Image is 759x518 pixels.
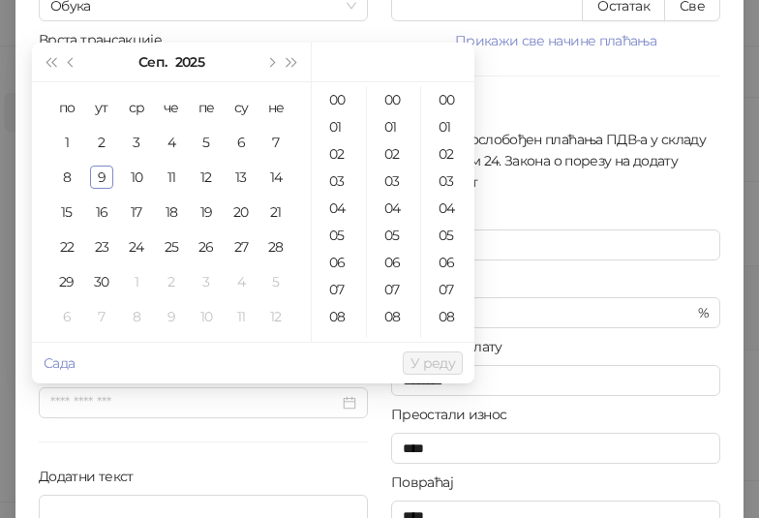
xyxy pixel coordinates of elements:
[229,270,253,293] div: 4
[229,200,253,224] div: 20
[316,168,362,195] div: 03
[264,270,288,293] div: 5
[49,125,84,160] td: 2025-09-01
[258,125,293,160] td: 2025-09-07
[195,166,218,189] div: 12
[391,29,720,52] button: Прикажи све начине плаћања
[371,86,417,113] div: 00
[229,305,253,328] div: 11
[160,166,183,189] div: 11
[119,125,154,160] td: 2025-09-03
[189,160,224,195] td: 2025-09-12
[229,166,253,189] div: 13
[425,86,471,113] div: 00
[125,235,148,259] div: 24
[425,330,471,357] div: 09
[224,160,258,195] td: 2025-09-13
[224,125,258,160] td: 2025-09-06
[407,129,720,193] span: Промет ослобођен плаћања ПДВ-а у складу са чланом 24. Закона о порезу на додату вредност
[55,305,78,328] div: 6
[258,90,293,125] th: не
[189,90,224,125] th: пе
[316,222,362,249] div: 05
[316,303,362,330] div: 08
[49,195,84,229] td: 2025-09-15
[224,195,258,229] td: 2025-09-20
[90,200,113,224] div: 16
[425,113,471,140] div: 01
[84,90,119,125] th: ут
[154,264,189,299] td: 2025-10-02
[371,249,417,276] div: 06
[264,235,288,259] div: 28
[160,200,183,224] div: 18
[55,166,78,189] div: 8
[224,90,258,125] th: су
[55,270,78,293] div: 29
[154,160,189,195] td: 2025-09-11
[55,235,78,259] div: 22
[403,298,694,327] input: Попуст
[39,466,145,487] label: Додатни текст
[154,90,189,125] th: че
[119,160,154,195] td: 2025-09-10
[125,166,148,189] div: 10
[84,195,119,229] td: 2025-09-16
[119,195,154,229] td: 2025-09-17
[371,168,417,195] div: 03
[425,276,471,303] div: 07
[224,299,258,334] td: 2025-10-11
[154,195,189,229] td: 2025-09-18
[90,235,113,259] div: 23
[258,195,293,229] td: 2025-09-21
[189,299,224,334] td: 2025-10-10
[50,392,339,413] input: Датум реф. докум.
[49,264,84,299] td: 2025-09-29
[258,229,293,264] td: 2025-09-28
[90,166,113,189] div: 9
[371,140,417,168] div: 02
[49,160,84,195] td: 2025-09-08
[391,472,465,493] label: Повраћај
[119,229,154,264] td: 2025-09-24
[49,90,84,125] th: по
[371,330,417,357] div: 09
[282,43,303,81] button: Следећа година (Control + right)
[195,235,218,259] div: 26
[425,222,471,249] div: 05
[264,200,288,224] div: 21
[195,131,218,154] div: 5
[195,305,218,328] div: 10
[49,229,84,264] td: 2025-09-22
[175,43,204,81] button: Изабери годину
[264,166,288,189] div: 14
[119,264,154,299] td: 2025-10-01
[138,43,167,81] button: Изабери месец
[371,113,417,140] div: 01
[371,303,417,330] div: 08
[425,140,471,168] div: 02
[264,305,288,328] div: 12
[49,299,84,334] td: 2025-10-06
[264,131,288,154] div: 7
[125,305,148,328] div: 8
[160,305,183,328] div: 9
[316,330,362,357] div: 09
[391,404,519,425] label: Преостали износ
[189,229,224,264] td: 2025-09-26
[84,229,119,264] td: 2025-09-23
[55,131,78,154] div: 1
[195,270,218,293] div: 3
[229,235,253,259] div: 27
[160,235,183,259] div: 25
[160,131,183,154] div: 4
[425,168,471,195] div: 03
[425,249,471,276] div: 06
[425,303,471,330] div: 08
[61,43,82,81] button: Претходни месец (PageUp)
[125,131,148,154] div: 3
[371,222,417,249] div: 05
[44,354,75,372] a: Сада
[84,299,119,334] td: 2025-10-07
[189,195,224,229] td: 2025-09-19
